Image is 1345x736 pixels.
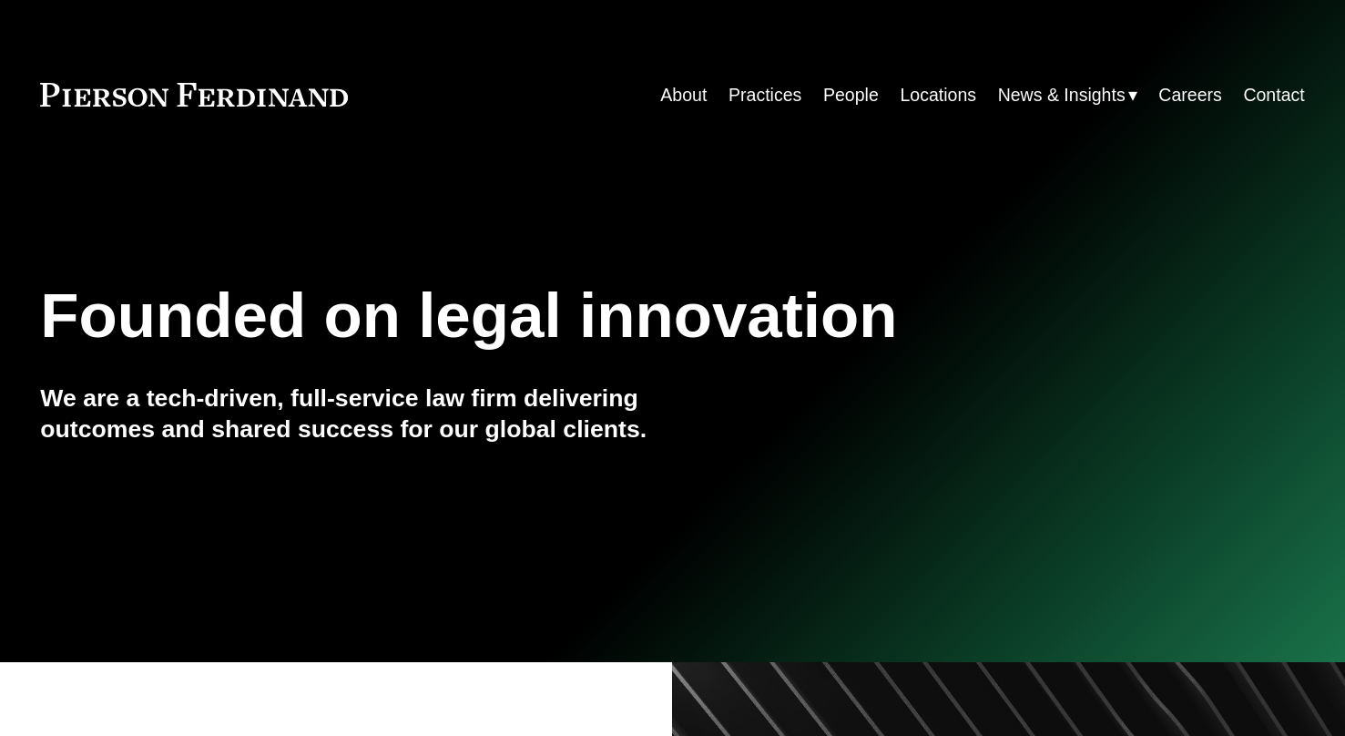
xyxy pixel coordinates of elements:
[40,383,672,445] h4: We are a tech-driven, full-service law firm delivering outcomes and shared success for our global...
[40,280,1094,352] h1: Founded on legal innovation
[1243,77,1304,113] a: Contact
[823,77,879,113] a: People
[900,77,976,113] a: Locations
[1158,77,1221,113] a: Careers
[729,77,801,113] a: Practices
[998,79,1126,111] span: News & Insights
[660,77,707,113] a: About
[998,77,1137,113] a: folder dropdown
